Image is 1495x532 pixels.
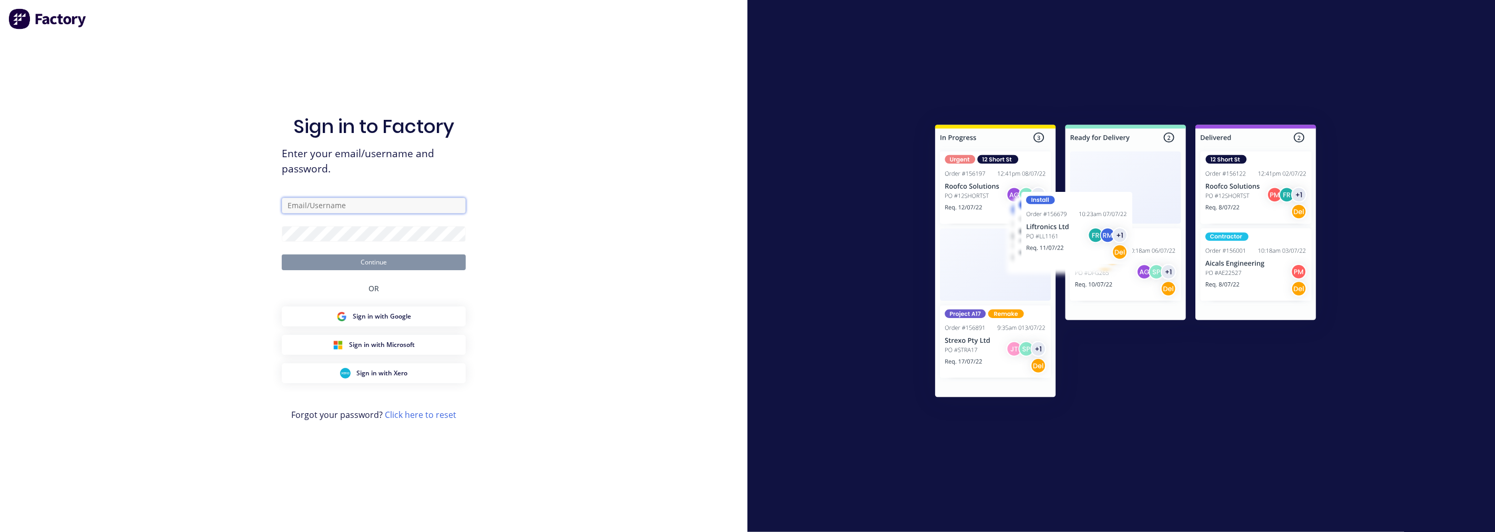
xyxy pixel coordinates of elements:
input: Email/Username [282,198,466,213]
h1: Sign in to Factory [293,115,454,138]
img: Google Sign in [336,311,347,322]
a: Click here to reset [385,409,456,421]
div: OR [368,270,379,306]
button: Microsoft Sign inSign in with Microsoft [282,335,466,355]
span: Sign in with Google [353,312,412,321]
span: Enter your email/username and password. [282,146,466,177]
img: Sign in [912,104,1339,422]
img: Factory [8,8,87,29]
span: Sign in with Microsoft [350,340,415,350]
span: Sign in with Xero [357,369,408,378]
button: Xero Sign inSign in with Xero [282,363,466,383]
button: Google Sign inSign in with Google [282,306,466,326]
img: Microsoft Sign in [333,340,343,350]
img: Xero Sign in [340,368,351,378]
span: Forgot your password? [291,408,456,421]
button: Continue [282,254,466,270]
